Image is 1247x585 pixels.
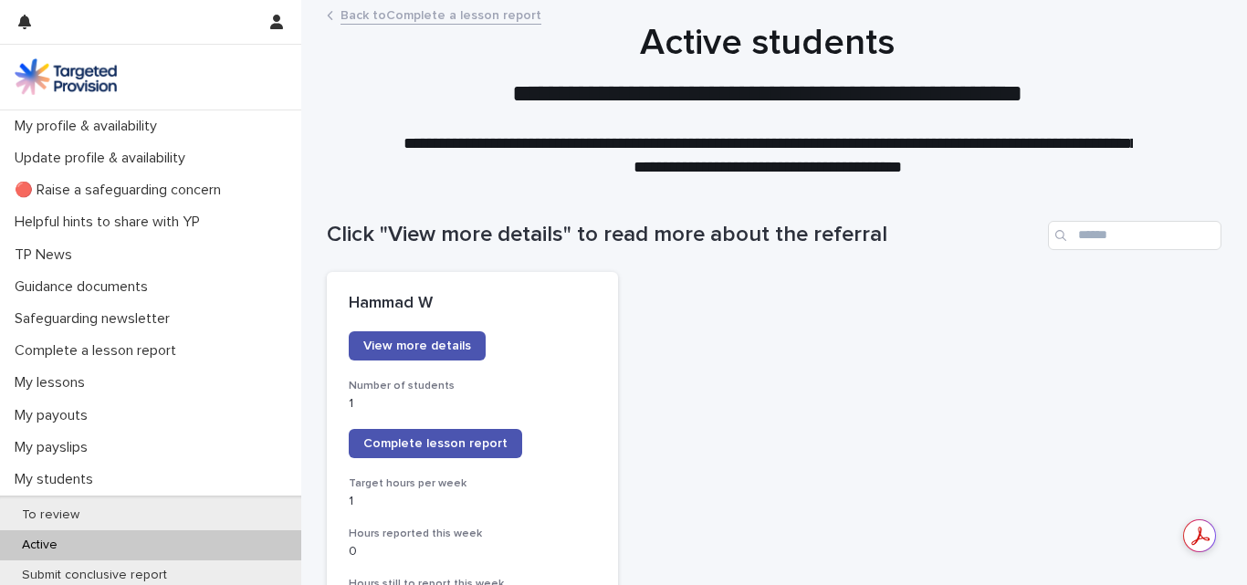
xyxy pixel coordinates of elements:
h1: Click "View more details" to read more about the referral [327,222,1041,248]
p: 1 [349,494,596,509]
p: 0 [349,544,596,559]
p: My students [7,471,108,488]
a: Back toComplete a lesson report [341,4,541,25]
input: Search [1048,221,1221,250]
p: Complete a lesson report [7,342,191,360]
p: Hammad W [349,294,596,314]
p: TP News [7,246,87,264]
p: Submit conclusive report [7,568,182,583]
p: 🔴 Raise a safeguarding concern [7,182,236,199]
p: Guidance documents [7,278,162,296]
h3: Hours reported this week [349,527,596,541]
img: M5nRWzHhSzIhMunXDL62 [15,58,117,95]
a: View more details [349,331,486,360]
p: Active [7,538,72,553]
h3: Target hours per week [349,476,596,491]
p: Safeguarding newsletter [7,310,184,328]
p: Helpful hints to share with YP [7,214,215,231]
a: Complete lesson report [349,429,522,458]
p: My payslips [7,439,102,456]
p: To review [7,507,94,523]
h1: Active students [320,21,1215,65]
p: My lessons [7,374,100,392]
h3: Number of students [349,379,596,393]
p: My payouts [7,407,102,424]
span: View more details [363,340,471,352]
p: 1 [349,396,596,412]
p: Update profile & availability [7,150,200,167]
p: My profile & availability [7,118,172,135]
span: Complete lesson report [363,437,508,450]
